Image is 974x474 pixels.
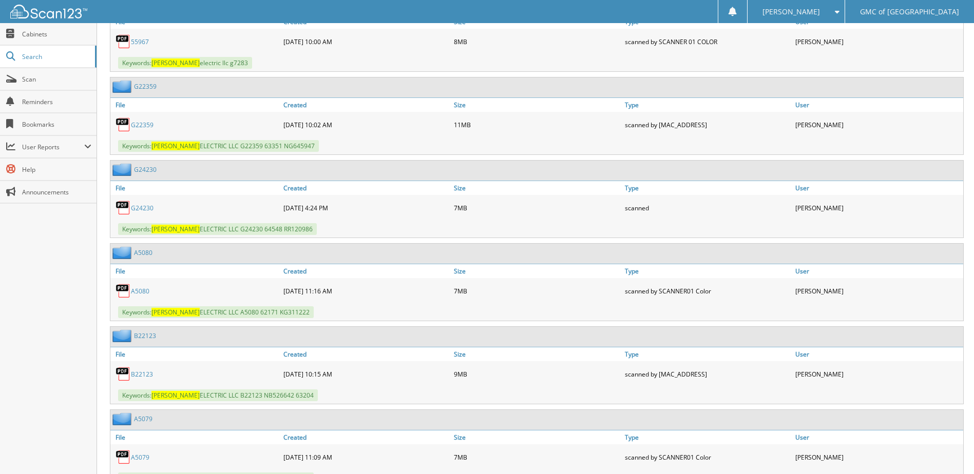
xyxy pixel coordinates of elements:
img: folder2.png [112,329,134,342]
div: [DATE] 10:15 AM [281,364,451,384]
div: [DATE] 11:09 AM [281,447,451,467]
img: PDF.png [116,283,131,299]
a: File [110,181,281,195]
img: PDF.png [116,200,131,215]
div: scanned by SCANNER 01 COLOR [622,31,793,52]
img: PDF.png [116,34,131,49]
span: [PERSON_NAME] [762,9,820,15]
div: 7MB [451,281,622,301]
div: [DATE] 11:16 AM [281,281,451,301]
span: Keywords: ELECTRIC LLC A5080 62171 KG311222 [118,306,314,318]
a: Size [451,430,622,444]
a: G24230 [131,204,154,212]
a: Type [622,347,793,361]
a: Type [622,430,793,444]
a: File [110,98,281,112]
a: User [793,347,963,361]
a: A5080 [134,248,152,257]
a: Created [281,98,451,112]
a: User [793,181,963,195]
div: [DATE] 10:02 AM [281,114,451,135]
a: Type [622,264,793,278]
div: [PERSON_NAME] [793,447,963,467]
a: A5079 [131,453,149,462]
span: Reminders [22,97,91,106]
a: Created [281,430,451,444]
span: Keywords: electric llc g7283 [118,57,252,69]
a: File [110,264,281,278]
span: Scan [22,75,91,84]
span: User Reports [22,143,84,151]
span: Search [22,52,90,61]
span: Cabinets [22,30,91,38]
div: scanned by [MAC_ADDRESS] [622,364,793,384]
div: 11MB [451,114,622,135]
a: File [110,430,281,444]
div: 8MB [451,31,622,52]
a: Type [622,98,793,112]
img: PDF.png [116,449,131,465]
a: User [793,98,963,112]
span: Announcements [22,188,91,196]
span: [PERSON_NAME] [151,142,200,150]
div: [PERSON_NAME] [793,31,963,52]
div: [PERSON_NAME] [793,281,963,301]
a: Size [451,98,622,112]
span: GMC of [GEOGRAPHIC_DATA] [860,9,959,15]
div: [PERSON_NAME] [793,114,963,135]
span: [PERSON_NAME] [151,225,200,233]
a: Created [281,181,451,195]
a: G22359 [131,121,154,129]
img: folder2.png [112,80,134,93]
img: PDF.png [116,117,131,132]
div: 7MB [451,447,622,467]
span: Keywords: ELECTRIC LLC G22359 63351 NG645947 [118,140,319,152]
div: [DATE] 4:24 PM [281,197,451,218]
div: scanned by [MAC_ADDRESS] [622,114,793,135]
img: scan123-logo-white.svg [10,5,87,18]
a: File [110,347,281,361]
iframe: Chat Widget [923,425,974,474]
span: Keywords: ELECTRIC LLC B22123 NB526642 63204 [118,389,318,401]
span: [PERSON_NAME] [151,391,200,400]
img: folder2.png [112,163,134,176]
a: 55967 [131,37,149,46]
div: 9MB [451,364,622,384]
a: Type [622,181,793,195]
a: G22359 [134,82,157,91]
div: 7MB [451,197,622,218]
span: [PERSON_NAME] [151,58,200,67]
div: [PERSON_NAME] [793,197,963,218]
img: folder2.png [112,246,134,259]
a: Size [451,181,622,195]
a: Size [451,264,622,278]
a: Created [281,347,451,361]
img: PDF.png [116,366,131,382]
a: A5080 [131,287,149,295]
span: Bookmarks [22,120,91,129]
a: B22123 [134,331,156,340]
span: [PERSON_NAME] [151,308,200,317]
span: Keywords: ELECTRIC LLC G24230 64548 RR120986 [118,223,317,235]
a: User [793,430,963,444]
a: Size [451,347,622,361]
span: Help [22,165,91,174]
a: A5079 [134,414,152,423]
a: G24230 [134,165,157,174]
div: scanned by SCANNER01 Color [622,447,793,467]
div: scanned by SCANNER01 Color [622,281,793,301]
div: [PERSON_NAME] [793,364,963,384]
a: User [793,264,963,278]
div: scanned [622,197,793,218]
div: [DATE] 10:00 AM [281,31,451,52]
img: folder2.png [112,412,134,425]
a: Created [281,264,451,278]
a: B22123 [131,370,153,379]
